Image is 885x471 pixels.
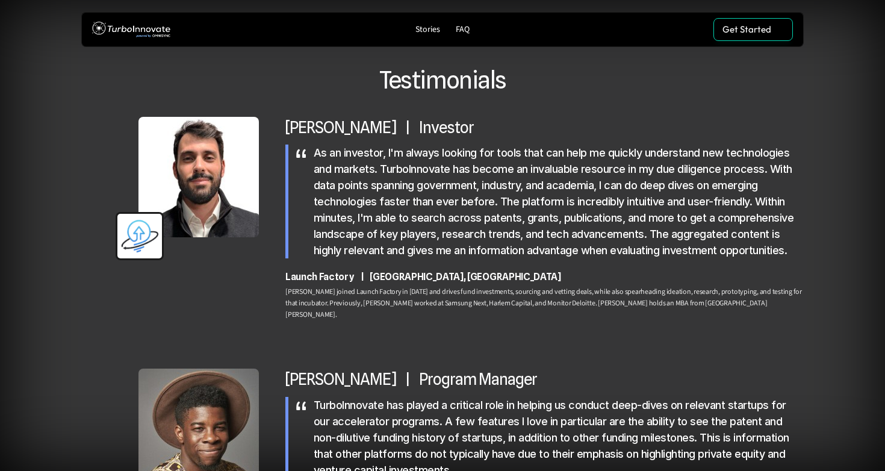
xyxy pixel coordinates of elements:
[722,24,771,35] p: Get Started
[713,18,793,41] a: Get Started
[92,19,170,41] img: TurboInnovate Logo
[415,25,440,35] p: Stories
[451,22,474,38] a: FAQ
[456,25,470,35] p: FAQ
[411,22,445,38] a: Stories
